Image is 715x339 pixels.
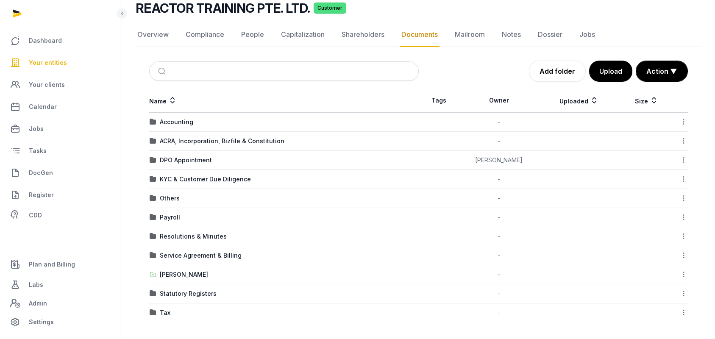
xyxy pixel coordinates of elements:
[459,303,539,322] td: -
[160,118,193,126] div: Accounting
[150,176,156,183] img: folder.svg
[150,157,156,164] img: folder.svg
[160,194,180,203] div: Others
[7,312,115,332] a: Settings
[29,259,75,270] span: Plan and Billing
[459,113,539,132] td: -
[150,138,156,144] img: folder.svg
[459,227,539,246] td: -
[279,22,326,47] a: Capitalization
[149,89,419,113] th: Name
[29,210,42,220] span: CDD
[419,89,460,113] th: Tags
[150,252,156,259] img: folder.svg
[589,61,632,82] button: Upload
[7,185,115,205] a: Register
[7,97,115,117] a: Calendar
[160,213,180,222] div: Payroll
[459,265,539,284] td: -
[136,0,310,16] h2: REACTOR TRAINING PTE. LTD.
[7,275,115,295] a: Labs
[29,80,65,90] span: Your clients
[7,207,115,224] a: CDD
[459,189,539,208] td: -
[150,309,156,316] img: folder.svg
[150,290,156,297] img: folder.svg
[539,89,619,113] th: Uploaded
[29,168,53,178] span: DocGen
[459,89,539,113] th: Owner
[29,102,57,112] span: Calendar
[29,280,43,290] span: Labs
[136,22,170,47] a: Overview
[29,146,47,156] span: Tasks
[150,233,156,240] img: folder.svg
[578,22,597,47] a: Jobs
[314,3,346,14] span: Customer
[7,53,115,73] a: Your entities
[459,132,539,151] td: -
[160,308,170,317] div: Tax
[453,22,487,47] a: Mailroom
[29,317,54,327] span: Settings
[150,119,156,125] img: folder.svg
[636,61,687,81] button: Action ▼
[7,254,115,275] a: Plan and Billing
[239,22,266,47] a: People
[160,289,217,298] div: Statutory Registers
[7,163,115,183] a: DocGen
[160,137,284,145] div: ACRA, Incorporation, Bizfile & Constitution
[459,151,539,170] td: [PERSON_NAME]
[136,22,701,47] nav: Tabs
[7,119,115,139] a: Jobs
[150,214,156,221] img: folder.svg
[184,22,226,47] a: Compliance
[29,58,67,68] span: Your entities
[7,295,115,312] a: Admin
[150,271,156,278] img: folder-upload.svg
[7,141,115,161] a: Tasks
[160,270,208,279] div: [PERSON_NAME]
[160,251,242,260] div: Service Agreement & Billing
[29,190,54,200] span: Register
[529,61,586,82] a: Add folder
[400,22,440,47] a: Documents
[459,246,539,265] td: -
[150,195,156,202] img: folder.svg
[29,124,44,134] span: Jobs
[29,36,62,46] span: Dashboard
[29,298,47,308] span: Admin
[160,232,227,241] div: Resolutions & Minutes
[160,156,212,164] div: DPO Appointment
[160,175,251,183] div: KYC & Customer Due Diligence
[619,89,674,113] th: Size
[500,22,523,47] a: Notes
[340,22,386,47] a: Shareholders
[7,75,115,95] a: Your clients
[459,170,539,189] td: -
[459,208,539,227] td: -
[7,31,115,51] a: Dashboard
[153,62,173,81] button: Submit
[536,22,564,47] a: Dossier
[459,284,539,303] td: -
